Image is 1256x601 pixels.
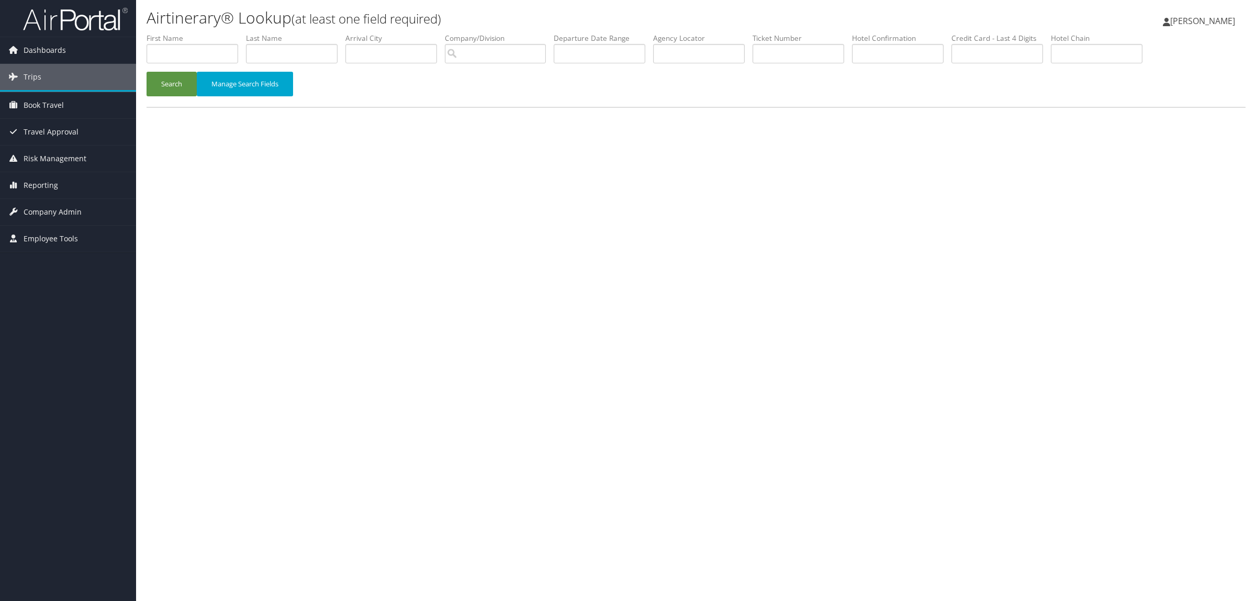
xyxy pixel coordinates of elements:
[554,33,653,43] label: Departure Date Range
[1170,15,1235,27] span: [PERSON_NAME]
[24,64,41,90] span: Trips
[246,33,345,43] label: Last Name
[147,72,197,96] button: Search
[147,7,879,29] h1: Airtinerary® Lookup
[24,172,58,198] span: Reporting
[951,33,1051,43] label: Credit Card - Last 4 Digits
[24,146,86,172] span: Risk Management
[445,33,554,43] label: Company/Division
[24,37,66,63] span: Dashboards
[24,92,64,118] span: Book Travel
[1163,5,1246,37] a: [PERSON_NAME]
[1051,33,1150,43] label: Hotel Chain
[852,33,951,43] label: Hotel Confirmation
[24,226,78,252] span: Employee Tools
[197,72,293,96] button: Manage Search Fields
[23,7,128,31] img: airportal-logo.png
[24,199,82,225] span: Company Admin
[291,10,441,27] small: (at least one field required)
[147,33,246,43] label: First Name
[753,33,852,43] label: Ticket Number
[653,33,753,43] label: Agency Locator
[24,119,78,145] span: Travel Approval
[345,33,445,43] label: Arrival City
